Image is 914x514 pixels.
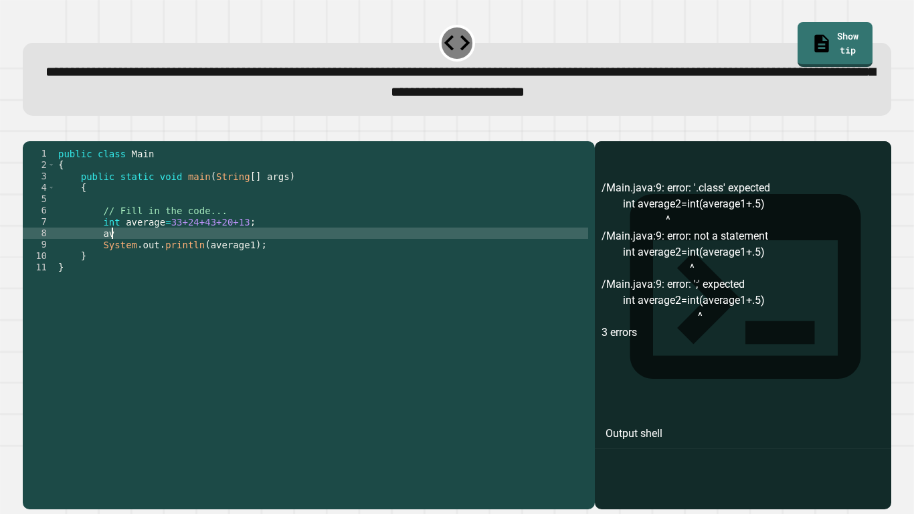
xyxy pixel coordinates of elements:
[23,262,56,273] div: 11
[798,22,873,67] a: Show tip
[23,216,56,228] div: 7
[23,205,56,216] div: 6
[23,182,56,193] div: 4
[48,159,55,171] span: Toggle code folding, rows 2 through 11
[23,159,56,171] div: 2
[23,228,56,239] div: 8
[23,193,56,205] div: 5
[23,250,56,262] div: 10
[23,239,56,250] div: 9
[23,171,56,182] div: 3
[23,148,56,159] div: 1
[602,180,885,509] div: /Main.java:9: error: '.class' expected int average2=int(average1+.5) ^ /Main.java:9: error: not a...
[48,182,55,193] span: Toggle code folding, rows 4 through 10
